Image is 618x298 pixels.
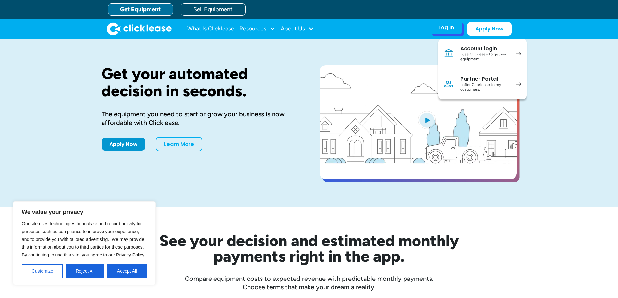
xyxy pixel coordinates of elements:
[467,22,512,36] a: Apply Now
[187,22,234,35] a: What Is Clicklease
[22,221,145,257] span: Our site uses technologies to analyze and record activity for purposes such as compliance to impr...
[102,274,517,291] div: Compare equipment costs to expected revenue with predictable monthly payments. Choose terms that ...
[438,24,454,31] div: Log In
[438,69,527,99] a: Partner PortalI offer Clicklease to my customers.
[107,264,147,278] button: Accept All
[127,233,491,264] h2: See your decision and estimated monthly payments right in the app.
[438,39,527,69] a: Account loginI use Clicklease to get my equipment
[460,45,509,52] div: Account login
[66,264,104,278] button: Reject All
[460,76,509,82] div: Partner Portal
[102,138,145,151] a: Apply Now
[156,137,202,151] a: Learn More
[516,52,521,55] img: arrow
[22,208,147,216] p: We value your privacy
[108,3,173,16] a: Get Equipment
[443,48,454,59] img: Bank icon
[102,65,299,100] h1: Get your automated decision in seconds.
[107,22,172,35] a: home
[22,264,63,278] button: Customize
[239,22,275,35] div: Resources
[102,110,299,127] div: The equipment you need to start or grow your business is now affordable with Clicklease.
[107,22,172,35] img: Clicklease logo
[320,65,517,179] a: open lightbox
[13,201,156,285] div: We value your privacy
[181,3,246,16] a: Sell Equipment
[438,39,527,99] nav: Log In
[418,111,436,129] img: Blue play button logo on a light blue circular background
[443,79,454,89] img: Person icon
[516,82,521,86] img: arrow
[460,52,509,62] div: I use Clicklease to get my equipment
[281,22,314,35] div: About Us
[460,82,509,92] div: I offer Clicklease to my customers.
